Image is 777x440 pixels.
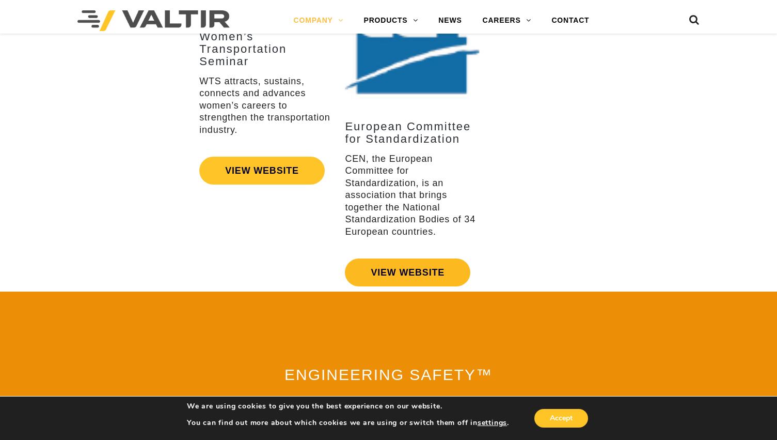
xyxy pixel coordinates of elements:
a: NEWS [428,10,472,31]
button: Accept [534,409,588,428]
a: CAREERS [472,10,542,31]
a: VIEW WEBSITE [199,157,325,185]
a: VIEW WEBSITE [345,259,470,286]
h3: European Committee for Standardization [345,120,480,145]
a: PRODUCTS [354,10,429,31]
button: settings [478,418,507,428]
a: CONTACT [541,10,599,31]
p: We are using cookies to give you the best experience on our website. [187,402,509,411]
p: WTS attracts, sustains, connects and advances women’s careers to strengthen the transportation in... [199,75,335,136]
h3: Women’s Transportation Seminar [199,31,335,68]
span: ENGINEERING SAFETY™ [284,366,493,383]
a: COMPANY [283,10,354,31]
p: You can find out more about which cookies we are using or switch them off in . [187,418,509,428]
p: CEN, the European Committee for Standardization, is an association that brings together the Natio... [345,153,480,238]
img: Valtir [77,10,230,31]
